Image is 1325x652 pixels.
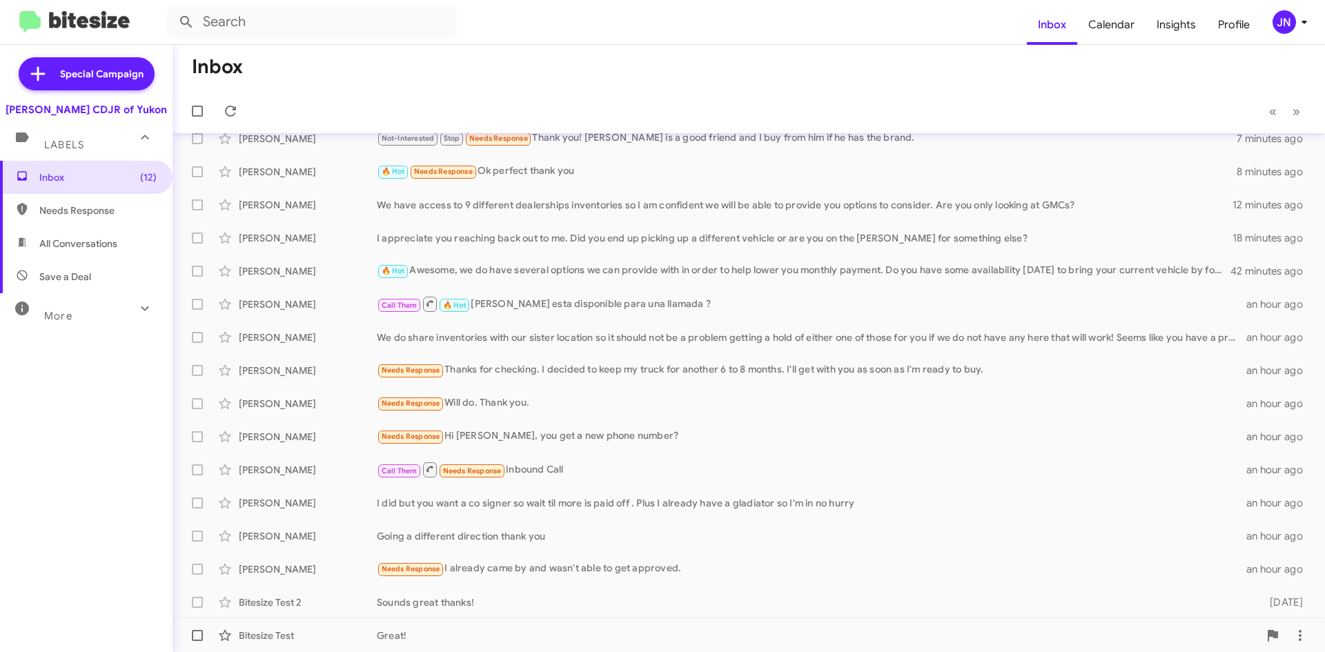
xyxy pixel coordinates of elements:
[377,595,1248,609] div: Sounds great thanks!
[239,264,377,278] div: [PERSON_NAME]
[377,263,1231,279] div: Awesome, we do have several options we can provide with in order to help lower you monthly paymen...
[1233,231,1314,245] div: 18 minutes ago
[382,366,440,375] span: Needs Response
[1246,430,1314,444] div: an hour ago
[239,397,377,411] div: [PERSON_NAME]
[1293,103,1300,120] span: »
[377,198,1233,212] div: We have access to 9 different dealerships inventories so I am confident we will be able to provid...
[39,170,157,184] span: Inbox
[39,204,157,217] span: Needs Response
[382,134,435,143] span: Not-Interested
[1246,562,1314,576] div: an hour ago
[382,432,440,441] span: Needs Response
[1237,132,1314,146] div: 7 minutes ago
[377,295,1246,313] div: [PERSON_NAME] esta disponible para una llamada ?
[377,496,1246,510] div: I did but you want a co signer so wait til more is paid off . Plus I already have a gladiator so ...
[1077,5,1146,45] a: Calendar
[469,134,528,143] span: Needs Response
[44,310,72,322] span: More
[239,430,377,444] div: [PERSON_NAME]
[1248,595,1314,609] div: [DATE]
[239,132,377,146] div: [PERSON_NAME]
[1246,496,1314,510] div: an hour ago
[1246,397,1314,411] div: an hour ago
[1262,97,1308,126] nav: Page navigation example
[239,330,377,344] div: [PERSON_NAME]
[377,330,1246,344] div: We do share inventories with our sister location so it should not be a problem getting a hold of ...
[1246,529,1314,543] div: an hour ago
[239,529,377,543] div: [PERSON_NAME]
[239,364,377,377] div: [PERSON_NAME]
[377,395,1246,411] div: Will do. Thank you.
[382,564,440,573] span: Needs Response
[382,466,418,475] span: Call Them
[377,231,1233,245] div: I appreciate you reaching back out to me. Did you end up picking up a different vehicle or are yo...
[239,595,377,609] div: Bitesize Test 2
[1207,5,1261,45] a: Profile
[1246,463,1314,477] div: an hour ago
[1246,364,1314,377] div: an hour ago
[443,301,467,310] span: 🔥 Hot
[239,629,377,642] div: Bitesize Test
[1261,97,1285,126] button: Previous
[1237,165,1314,179] div: 8 minutes ago
[382,266,405,275] span: 🔥 Hot
[377,362,1246,378] div: Thanks for checking. I decided to keep my truck for another 6 to 8 months. I'll get with you as s...
[377,561,1246,577] div: I already came by and wasn't able to get approved.
[6,103,167,117] div: [PERSON_NAME] CDJR of Yukon
[414,167,473,176] span: Needs Response
[239,165,377,179] div: [PERSON_NAME]
[1246,297,1314,311] div: an hour ago
[443,466,502,475] span: Needs Response
[1027,5,1077,45] a: Inbox
[1284,97,1308,126] button: Next
[39,237,117,250] span: All Conversations
[39,270,91,284] span: Save a Deal
[239,231,377,245] div: [PERSON_NAME]
[1231,264,1314,278] div: 42 minutes ago
[1269,103,1277,120] span: «
[60,67,144,81] span: Special Campaign
[1146,5,1207,45] a: Insights
[382,301,418,310] span: Call Them
[377,130,1237,146] div: Thank you! [PERSON_NAME] is a good friend and I buy from him if he has the brand.
[19,57,155,90] a: Special Campaign
[192,56,243,78] h1: Inbox
[1273,10,1296,34] div: JN
[140,170,157,184] span: (12)
[239,496,377,510] div: [PERSON_NAME]
[377,461,1246,478] div: Inbound Call
[377,529,1246,543] div: Going a different direction thank you
[44,139,84,151] span: Labels
[1233,198,1314,212] div: 12 minutes ago
[239,198,377,212] div: [PERSON_NAME]
[1261,10,1310,34] button: JN
[382,167,405,176] span: 🔥 Hot
[377,428,1246,444] div: Hi [PERSON_NAME], you get a new phone number?
[382,399,440,408] span: Needs Response
[167,6,457,39] input: Search
[239,562,377,576] div: [PERSON_NAME]
[444,134,460,143] span: Stop
[377,629,1259,642] div: Great!
[377,164,1237,179] div: Ok perfect thank you
[239,463,377,477] div: [PERSON_NAME]
[1246,330,1314,344] div: an hour ago
[239,297,377,311] div: [PERSON_NAME]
